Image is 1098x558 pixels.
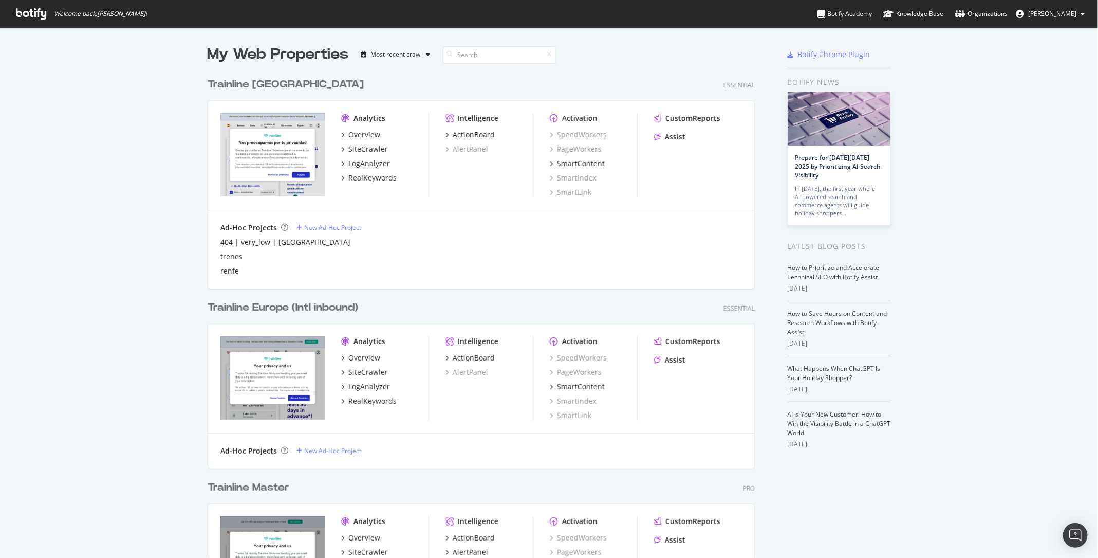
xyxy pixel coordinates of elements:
[341,547,388,557] a: SiteCrawler
[220,237,350,247] a: 404 | very_low | [GEOGRAPHIC_DATA]
[723,81,755,89] div: Essential
[341,533,380,543] a: Overview
[220,113,325,196] img: https://www.thetrainline.com/es
[341,144,388,154] a: SiteCrawler
[788,364,881,382] a: What Happens When ChatGPT Is Your Holiday Shopper?
[665,516,720,527] div: CustomReports
[665,113,720,123] div: CustomReports
[795,185,883,218] div: In [DATE], the first year where AI-powered search and commerce agents will guide holiday shoppers…
[348,533,380,543] div: Overview
[445,533,495,543] a: ActionBoard
[550,547,602,557] a: PageWorkers
[445,144,488,154] div: AlertPanel
[788,263,880,281] a: How to Prioritize and Accelerate Technical SEO with Botify Assist
[208,300,362,315] a: Trainline Europe (Intl inbound)
[445,367,488,377] a: AlertPanel
[817,9,872,19] div: Botify Academy
[550,533,607,543] a: SpeedWorkers
[788,410,891,437] a: AI Is Your New Customer: How to Win the Visibility Battle in a ChatGPT World
[550,353,607,363] div: SpeedWorkers
[550,410,591,421] a: SmartLink
[550,158,605,169] a: SmartContent
[788,309,887,336] a: How to Save Hours on Content and Research Workflows with Botify Assist
[341,130,380,140] a: Overview
[550,396,597,406] a: SmartIndex
[955,9,1008,19] div: Organizations
[341,353,380,363] a: Overview
[220,446,277,456] div: Ad-Hoc Projects
[550,130,607,140] a: SpeedWorkers
[348,130,380,140] div: Overview
[296,223,361,232] a: New Ad-Hoc Project
[883,9,943,19] div: Knowledge Base
[348,173,397,183] div: RealKeywords
[557,382,605,392] div: SmartContent
[665,355,685,365] div: Assist
[654,113,720,123] a: CustomReports
[348,547,388,557] div: SiteCrawler
[341,382,390,392] a: LogAnalyzer
[353,516,385,527] div: Analytics
[304,223,361,232] div: New Ad-Hoc Project
[348,396,397,406] div: RealKeywords
[788,241,891,252] div: Latest Blog Posts
[654,336,720,347] a: CustomReports
[550,187,591,197] div: SmartLink
[453,547,488,557] div: AlertPanel
[220,223,277,233] div: Ad-Hoc Projects
[788,440,891,449] div: [DATE]
[557,158,605,169] div: SmartContent
[220,336,325,420] img: https://www.thetrainline.com/eu
[348,353,380,363] div: Overview
[445,130,495,140] a: ActionBoard
[788,339,891,348] div: [DATE]
[665,535,685,545] div: Assist
[220,266,239,276] a: renfe
[788,92,890,146] img: Prepare for Black Friday 2025 by Prioritizing AI Search Visibility
[220,251,243,262] a: trenes
[550,367,602,377] a: PageWorkers
[654,355,685,365] a: Assist
[353,336,385,347] div: Analytics
[550,382,605,392] a: SmartContent
[743,484,755,493] div: Pro
[353,113,385,123] div: Analytics
[665,336,720,347] div: CustomReports
[458,113,498,123] div: Intelligence
[562,336,598,347] div: Activation
[348,144,388,154] div: SiteCrawler
[654,516,720,527] a: CustomReports
[208,480,289,495] div: Trainline Master
[795,153,881,179] a: Prepare for [DATE][DATE] 2025 by Prioritizing AI Search Visibility
[208,77,364,92] div: Trainline [GEOGRAPHIC_DATA]
[550,173,597,183] a: SmartIndex
[458,336,498,347] div: Intelligence
[348,367,388,377] div: SiteCrawler
[453,130,495,140] div: ActionBoard
[550,144,602,154] a: PageWorkers
[798,49,870,60] div: Botify Chrome Plugin
[296,446,361,455] a: New Ad-Hoc Project
[208,77,368,92] a: Trainline [GEOGRAPHIC_DATA]
[1028,9,1076,18] span: David Lewis
[453,533,495,543] div: ActionBoard
[788,284,891,293] div: [DATE]
[208,300,358,315] div: Trainline Europe (Intl inbound)
[723,304,755,313] div: Essential
[1008,6,1093,22] button: [PERSON_NAME]
[341,396,397,406] a: RealKeywords
[341,173,397,183] a: RealKeywords
[443,46,556,64] input: Search
[788,49,870,60] a: Botify Chrome Plugin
